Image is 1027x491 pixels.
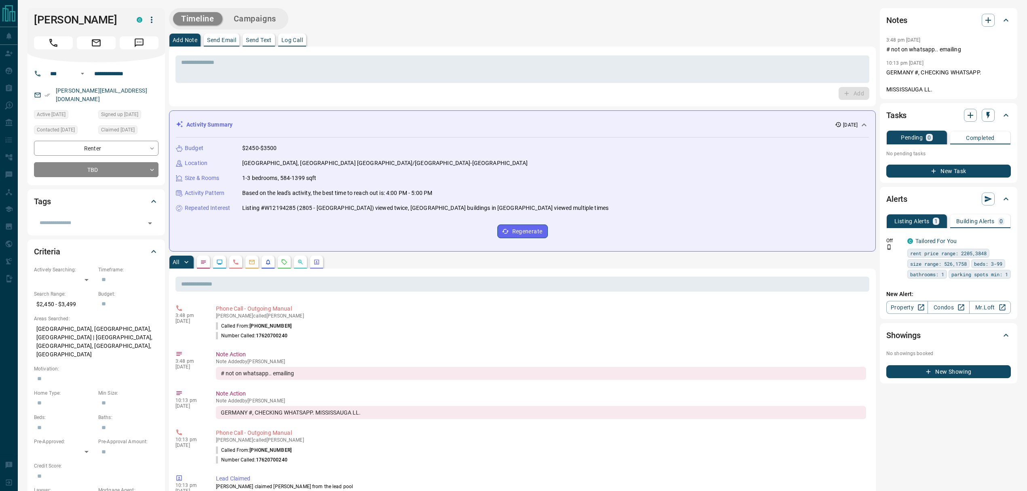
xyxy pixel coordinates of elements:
[216,367,866,380] div: # not on whatsapp.. emailing
[77,36,116,49] span: Email
[886,301,928,314] a: Property
[34,389,94,397] p: Home Type:
[44,92,50,98] svg: Email Verified
[226,12,284,25] button: Campaigns
[216,332,287,339] p: Number Called:
[34,298,94,311] p: $2,450 - $3,499
[34,192,158,211] div: Tags
[216,350,866,359] p: Note Action
[34,414,94,421] p: Beds:
[297,259,304,265] svg: Opportunities
[175,358,204,364] p: 3:48 pm
[910,260,967,268] span: size range: 526,1758
[886,148,1011,160] p: No pending tasks
[175,313,204,318] p: 3:48 pm
[144,218,156,229] button: Open
[173,37,197,43] p: Add Note
[242,159,528,167] p: [GEOGRAPHIC_DATA], [GEOGRAPHIC_DATA] [GEOGRAPHIC_DATA]/[GEOGRAPHIC_DATA]-[GEOGRAPHIC_DATA]
[216,322,292,330] p: Called From:
[886,45,1011,54] p: # not on whatsapp.. emailing
[34,195,51,208] h2: Tags
[242,144,277,152] p: $2450-$3500
[956,218,995,224] p: Building Alerts
[969,301,1011,314] a: Mr.Loft
[175,442,204,448] p: [DATE]
[173,12,222,25] button: Timeline
[207,37,236,43] p: Send Email
[886,106,1011,125] div: Tasks
[907,238,913,244] div: condos.ca
[886,237,902,244] p: Off
[98,414,158,421] p: Baths:
[98,389,158,397] p: Min Size:
[137,17,142,23] div: condos.ca
[886,244,892,250] svg: Push Notification Only
[1000,218,1003,224] p: 0
[34,315,158,322] p: Areas Searched:
[185,204,230,212] p: Repeated Interest
[843,121,858,129] p: [DATE]
[886,109,907,122] h2: Tasks
[242,174,317,182] p: 1-3 bedrooms, 584-1399 sqft
[497,224,548,238] button: Regenerate
[34,13,125,26] h1: [PERSON_NAME]
[216,474,866,483] p: Lead Claimed
[934,218,938,224] p: 1
[928,301,969,314] a: Condos
[256,457,287,463] span: 17620700240
[34,462,158,470] p: Credit Score:
[915,238,957,244] a: Tailored For You
[98,438,158,445] p: Pre-Approval Amount:
[173,259,179,265] p: All
[216,429,866,437] p: Phone Call - Outgoing Manual
[34,365,158,372] p: Motivation:
[901,135,923,140] p: Pending
[216,359,866,364] p: Note Added by [PERSON_NAME]
[34,438,94,445] p: Pre-Approved:
[176,117,869,132] div: Activity Summary[DATE]
[246,37,272,43] p: Send Text
[98,110,158,121] div: Tue Oct 07 2025
[216,389,866,398] p: Note Action
[886,68,1011,94] p: GERMANY #, CHECKING WHATSAPP. MISSISSAUGA LL.
[910,249,987,257] span: rent price range: 2205,3848
[928,135,931,140] p: 0
[78,69,87,78] button: Open
[886,60,923,66] p: 10:13 pm [DATE]
[34,36,73,49] span: Call
[886,193,907,205] h2: Alerts
[216,437,866,443] p: [PERSON_NAME] called [PERSON_NAME]
[37,126,75,134] span: Contacted [DATE]
[185,159,207,167] p: Location
[56,87,147,102] a: [PERSON_NAME][EMAIL_ADDRESS][DOMAIN_NAME]
[281,37,303,43] p: Log Call
[886,365,1011,378] button: New Showing
[281,259,287,265] svg: Requests
[216,447,292,454] p: Called From:
[34,266,94,273] p: Actively Searching:
[249,447,292,453] span: [PHONE_NUMBER]
[216,313,866,319] p: [PERSON_NAME] called [PERSON_NAME]
[175,364,204,370] p: [DATE]
[886,329,921,342] h2: Showings
[175,483,204,488] p: 10:13 pm
[34,242,158,261] div: Criteria
[242,189,432,197] p: Based on the lead's activity, the best time to reach out is: 4:00 PM - 5:00 PM
[216,398,866,404] p: Note Added by [PERSON_NAME]
[249,323,292,329] span: [PHONE_NUMBER]
[886,37,921,43] p: 3:48 pm [DATE]
[98,266,158,273] p: Timeframe:
[175,318,204,324] p: [DATE]
[216,259,223,265] svg: Lead Browsing Activity
[175,403,204,409] p: [DATE]
[101,126,135,134] span: Claimed [DATE]
[185,174,220,182] p: Size & Rooms
[101,110,138,119] span: Signed up [DATE]
[242,204,609,212] p: Listing #W12194285 (2805 - [GEOGRAPHIC_DATA]) viewed twice, [GEOGRAPHIC_DATA] buildings in [GEOGR...
[175,398,204,403] p: 10:13 pm
[34,125,94,137] div: Thu Oct 09 2025
[249,259,255,265] svg: Emails
[886,11,1011,30] div: Notes
[966,135,995,141] p: Completed
[34,162,158,177] div: TBD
